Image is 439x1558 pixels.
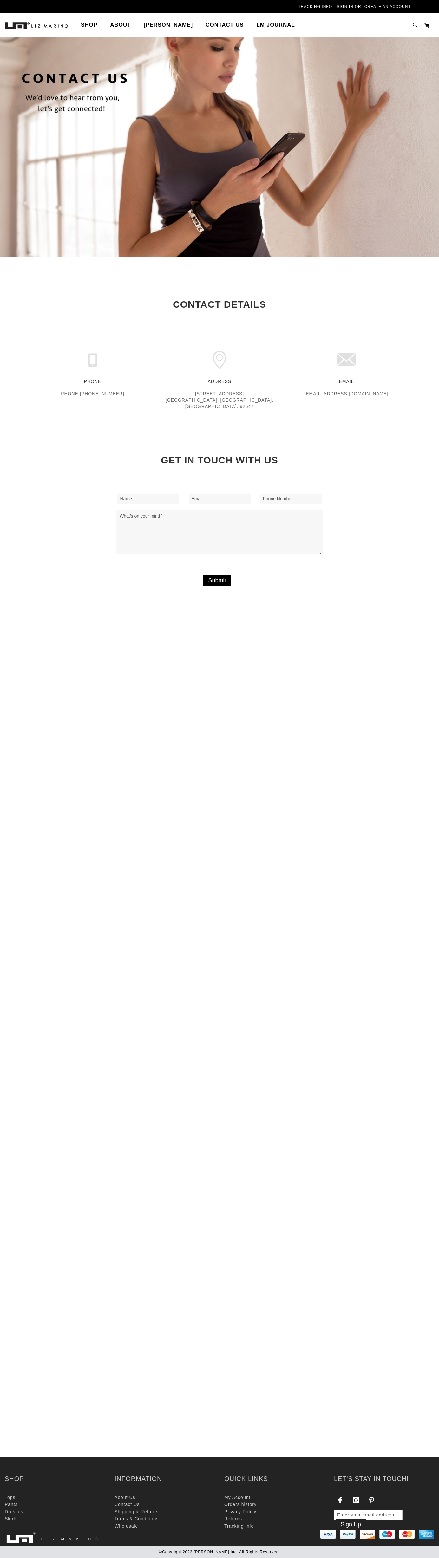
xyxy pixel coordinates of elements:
span: About [110,22,131,28]
textarea: What’s on your mind? [116,510,323,554]
span: Shop [81,20,97,30]
a: My Account [224,1495,250,1500]
a: PHONE:[PHONE_NUMBER] [61,391,124,396]
span: Sign Up [341,1521,361,1528]
a: Sign In [337,4,353,10]
span: ©Copyright 2022 [PERSON_NAME] Inc. All Rights Reserved. [159,1550,280,1554]
a: Privacy Policy [224,1509,256,1514]
a: Pants [5,1502,18,1507]
a: [PERSON_NAME] [137,20,200,31]
input: Email [189,494,251,504]
button: Submit [203,575,231,586]
a: Contact Us [115,1502,140,1507]
a: LM Journal [250,20,301,31]
h4: Address [161,379,278,384]
a: Terms & Conditions [115,1516,159,1521]
span: LM Journal [256,22,295,28]
a: Wholesale [115,1523,138,1529]
h4: Information [115,1470,215,1488]
h4: Phone [34,379,151,384]
a: Contact Us [199,20,250,30]
a: store logo [5,22,68,29]
span: [PERSON_NAME] [144,22,193,28]
a: About Us [115,1495,135,1500]
a: Tops [5,1495,16,1500]
a: Create an Account [364,4,411,10]
button: Sign Up [336,1519,366,1530]
input: Phone Number [260,494,322,504]
a: Shipping & Returns [115,1509,159,1514]
a: Skirts [5,1516,18,1521]
input: Enter your email address [334,1510,403,1520]
img: Liz Marino [5,1530,100,1546]
a: [EMAIL_ADDRESS][DOMAIN_NAME] [304,391,388,396]
h4: Let's Stay in touch! [334,1470,434,1488]
a: Tracking Info [298,4,332,10]
img: Payments [320,1530,434,1539]
a: Tracking Info [224,1523,254,1529]
a: About [104,20,137,31]
h4: Email [288,379,405,384]
h4: Shop [5,1470,105,1488]
span: Submit [208,577,226,584]
p: [STREET_ADDRESS] [GEOGRAPHIC_DATA], [GEOGRAPHIC_DATA]. [GEOGRAPHIC_DATA]. 92647 [161,390,278,409]
a: Dresses [5,1509,23,1514]
a: Returns [224,1516,242,1521]
h4: Quick Links [224,1470,324,1488]
a: Orders history [224,1502,257,1507]
span: Contact Us [206,22,244,28]
input: Name [117,494,179,504]
a: Shop [81,20,104,31]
